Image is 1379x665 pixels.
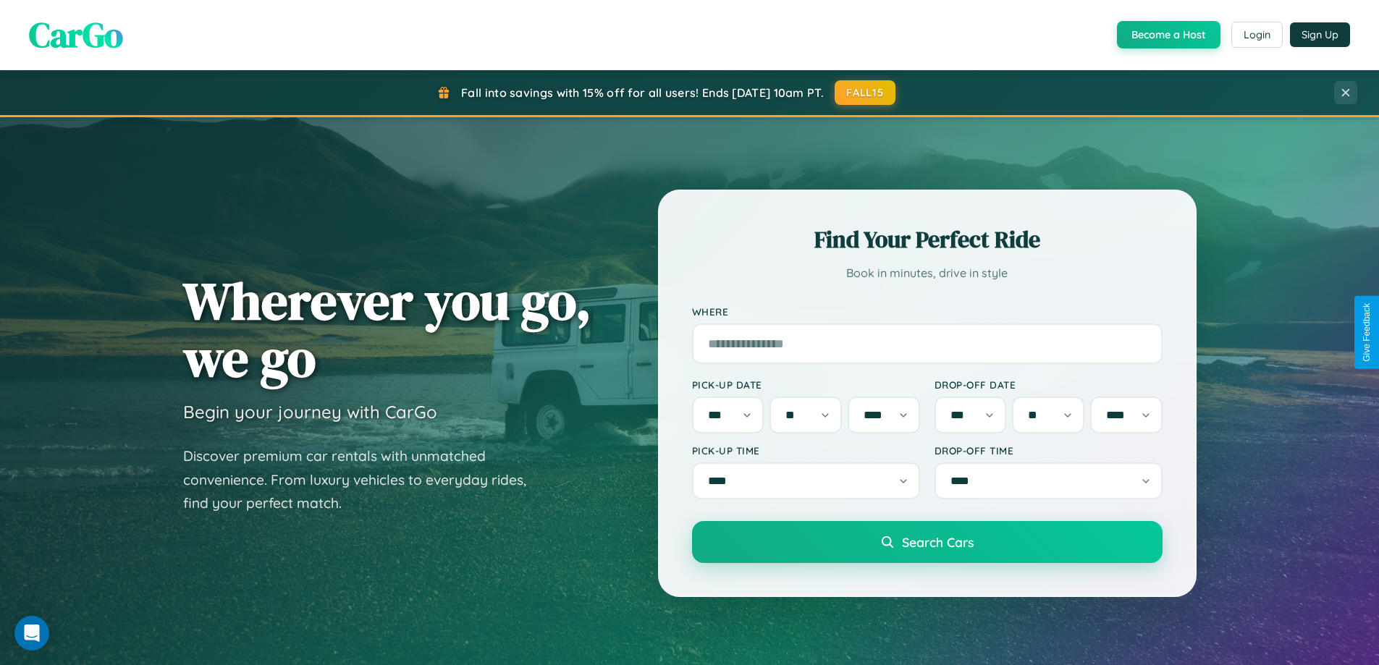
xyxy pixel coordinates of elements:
h2: Find Your Perfect Ride [692,224,1163,255]
span: Search Cars [902,534,974,550]
label: Pick-up Time [692,444,920,457]
span: CarGo [29,11,123,59]
div: Open Intercom Messenger [14,616,49,651]
button: Search Cars [692,521,1163,563]
label: Pick-up Date [692,378,920,391]
p: Book in minutes, drive in style [692,263,1163,284]
button: Sign Up [1290,22,1350,47]
div: Give Feedback [1362,303,1372,362]
label: Where [692,305,1163,318]
label: Drop-off Date [935,378,1163,391]
h3: Begin your journey with CarGo [183,401,437,423]
button: Login [1231,22,1283,48]
button: FALL15 [835,80,895,105]
label: Drop-off Time [935,444,1163,457]
p: Discover premium car rentals with unmatched convenience. From luxury vehicles to everyday rides, ... [183,444,545,515]
button: Become a Host [1117,21,1220,48]
span: Fall into savings with 15% off for all users! Ends [DATE] 10am PT. [461,85,824,100]
h1: Wherever you go, we go [183,272,591,386]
